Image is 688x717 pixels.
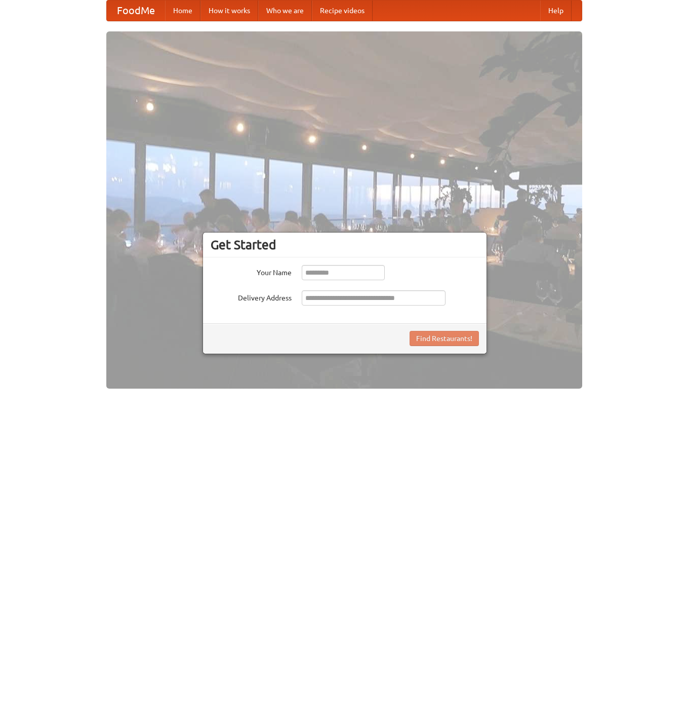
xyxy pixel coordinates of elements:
[410,331,479,346] button: Find Restaurants!
[312,1,373,21] a: Recipe videos
[165,1,200,21] a: Home
[211,265,292,278] label: Your Name
[540,1,572,21] a: Help
[211,237,479,252] h3: Get Started
[211,290,292,303] label: Delivery Address
[258,1,312,21] a: Who we are
[200,1,258,21] a: How it works
[107,1,165,21] a: FoodMe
